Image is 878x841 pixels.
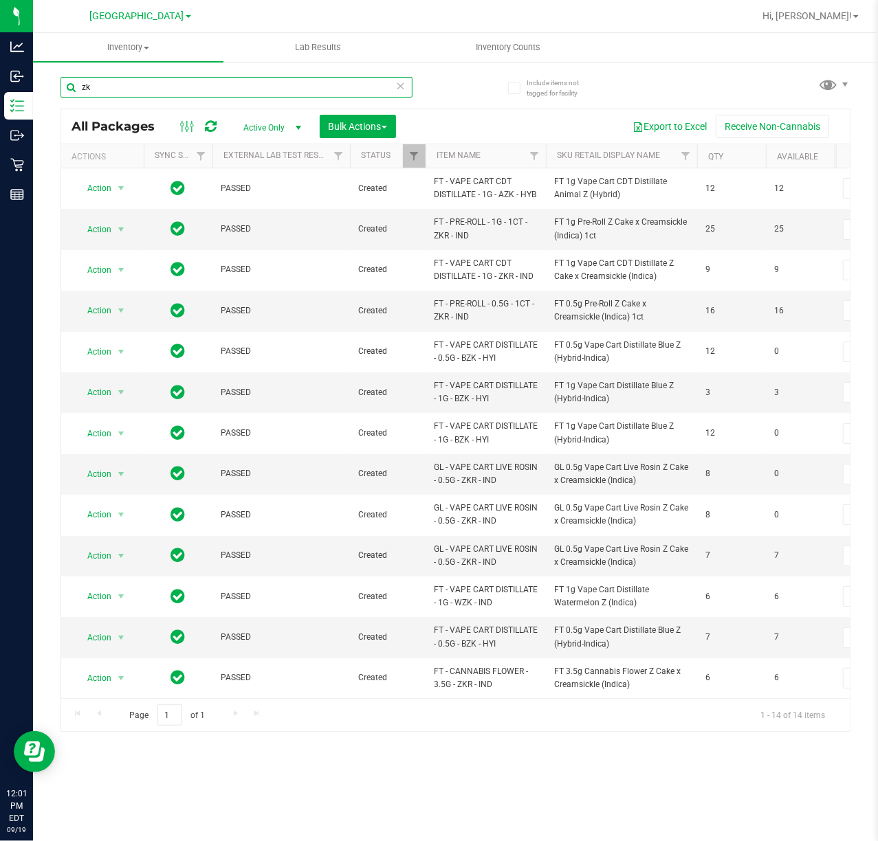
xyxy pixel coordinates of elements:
[554,420,689,446] span: FT 1g Vape Cart Distillate Blue Z (Hybrid-Indica)
[774,223,826,236] span: 25
[358,427,417,440] span: Created
[72,152,138,161] div: Actions
[434,665,538,691] span: FT - CANNABIS FLOWER - 3.5G - ZKR - IND
[554,175,689,201] span: FT 1g Vape Cart CDT Distillate Animal Z (Hybrid)
[358,467,417,480] span: Created
[716,115,829,138] button: Receive Non-Cannabis
[171,546,186,565] span: In Sync
[171,668,186,687] span: In Sync
[171,464,186,483] span: In Sync
[523,144,546,168] a: Filter
[403,144,426,168] a: Filter
[75,220,112,239] span: Action
[774,590,826,603] span: 6
[75,464,112,484] span: Action
[396,77,406,95] span: Clear
[434,583,538,609] span: FT - VAPE CART DISTILLATE - 1G - WZK - IND
[358,671,417,684] span: Created
[171,341,186,361] span: In Sync
[75,383,112,402] span: Action
[171,505,186,524] span: In Sync
[554,461,689,487] span: GL 0.5g Vape Cart Live Rosin Z Cake x Creamsickle (Indica)
[358,263,417,276] span: Created
[75,587,112,606] span: Action
[554,257,689,283] span: FT 1g Vape Cart CDT Distillate Z Cake x Creamsickle (Indica)
[221,467,342,480] span: PASSED
[705,263,758,276] span: 9
[434,502,538,528] span: GL - VAPE CART LIVE ROSIN - 0.5G - ZKR - IND
[6,787,27,825] p: 12:01 PM EDT
[10,188,24,201] inline-svg: Reports
[75,628,112,647] span: Action
[276,41,360,54] span: Lab Results
[221,263,342,276] span: PASSED
[72,119,168,134] span: All Packages
[171,301,186,320] span: In Sync
[113,587,130,606] span: select
[113,383,130,402] span: select
[705,345,758,358] span: 12
[705,590,758,603] span: 6
[437,150,481,160] a: Item Name
[554,339,689,365] span: FT 0.5g Vape Cart Distillate Blue Z (Hybrid-Indica)
[221,671,342,684] span: PASSED
[749,704,836,725] span: 1 - 14 of 14 items
[329,121,387,132] span: Bulk Actions
[75,505,112,524] span: Action
[554,624,689,650] span: FT 0.5g Vape Cart Distillate Blue Z (Hybrid-Indica)
[75,179,112,198] span: Action
[708,152,723,161] a: Qty
[113,260,130,280] span: select
[705,467,758,480] span: 8
[118,704,217,726] span: Page of 1
[705,508,758,522] span: 8
[774,508,826,522] span: 0
[434,298,538,324] span: FT - PRE-ROLL - 0.5G - 1CT - ZKR - IND
[358,345,417,358] span: Created
[705,182,758,195] span: 12
[113,424,130,443] span: select
[434,379,538,405] span: FT - VAPE CART DISTILLATE - 1G - BZK - HYI
[434,624,538,650] span: FT - VAPE CART DISTILLATE - 0.5G - BZK - HYI
[434,543,538,569] span: GL - VAPE CART LIVE ROSIN - 0.5G - ZKR - IND
[223,150,331,160] a: External Lab Test Result
[221,386,342,399] span: PASSED
[705,631,758,644] span: 7
[113,546,130,565] span: select
[774,631,826,644] span: 7
[113,220,130,239] span: select
[624,115,716,138] button: Export to Excel
[327,144,350,168] a: Filter
[774,182,826,195] span: 12
[774,427,826,440] span: 0
[33,41,223,54] span: Inventory
[434,461,538,487] span: GL - VAPE CART LIVE ROSIN - 0.5G - ZKR - IND
[221,427,342,440] span: PASSED
[221,549,342,562] span: PASSED
[75,424,112,443] span: Action
[33,33,223,62] a: Inventory
[10,69,24,83] inline-svg: Inbound
[705,223,758,236] span: 25
[221,182,342,195] span: PASSED
[557,150,660,160] a: Sku Retail Display Name
[221,631,342,644] span: PASSED
[554,216,689,242] span: FT 1g Pre-Roll Z Cake x Creamsickle (Indica) 1ct
[434,175,538,201] span: FT - VAPE CART CDT DISTILLATE - 1G - AZK - HYB
[221,223,342,236] span: PASSED
[554,665,689,691] span: FT 3.5g Cannabis Flower Z Cake x Creamsickle (Indica)
[171,423,186,442] span: In Sync
[90,10,184,22] span: [GEOGRAPHIC_DATA]
[554,379,689,405] span: FT 1g Vape Cart Distillate Blue Z (Hybrid-Indica)
[113,669,130,688] span: select
[434,339,538,365] span: FT - VAPE CART DISTILLATE - 0.5G - BZK - HYI
[113,342,130,361] span: select
[705,427,758,440] span: 12
[223,33,414,62] a: Lab Results
[361,150,391,160] a: Status
[171,587,186,606] span: In Sync
[10,99,24,113] inline-svg: Inventory
[358,549,417,562] span: Created
[75,260,112,280] span: Action
[190,144,212,168] a: Filter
